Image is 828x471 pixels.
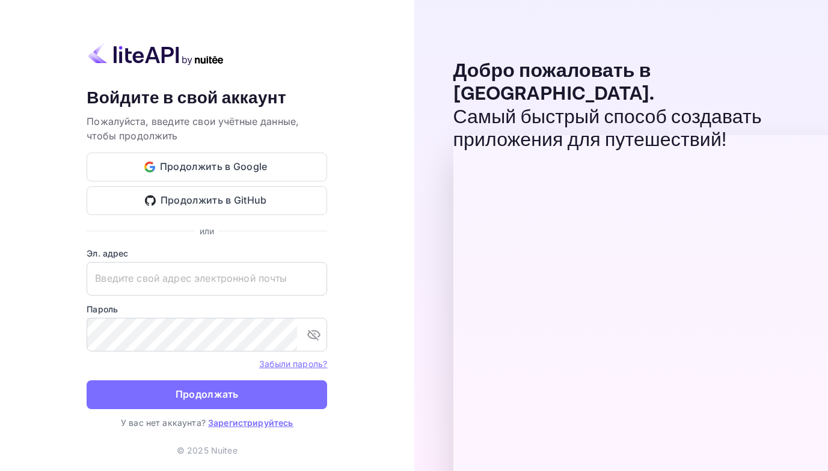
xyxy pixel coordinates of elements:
button: Продолжать [87,380,327,409]
ya-tr-span: Продолжить в Google [160,159,268,175]
ya-tr-span: Войдите в свой аккаунт [87,87,286,109]
button: переключить видимость пароля [302,323,326,347]
a: Зарегистрируйтесь [208,418,293,428]
ya-tr-span: или [200,226,214,236]
ya-tr-span: Забыли пароль? [259,359,327,369]
ya-tr-span: © 2025 Nuitee [177,445,238,455]
button: Продолжить в GitHub [87,186,327,215]
ya-tr-span: Эл. адрес [87,248,128,258]
a: Забыли пароль? [259,357,327,369]
ya-tr-span: Продолжать [176,386,239,403]
ya-tr-span: Пожалуйста, введите свои учётные данные, чтобы продолжить [87,115,299,142]
ya-tr-span: Самый быстрый способ создавать приложения для путешествий! [453,105,762,153]
input: Введите свой адрес электронной почты [87,262,327,296]
ya-tr-span: Пароль [87,304,118,314]
img: liteapi [87,42,225,65]
ya-tr-span: Продолжить в GitHub [161,192,267,208]
ya-tr-span: Добро пожаловать в [GEOGRAPHIC_DATA]. [453,59,655,106]
ya-tr-span: У вас нет аккаунта? [121,418,206,428]
button: Продолжить в Google [87,153,327,181]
